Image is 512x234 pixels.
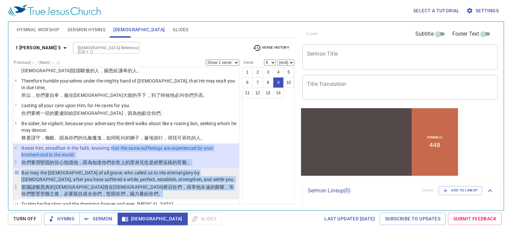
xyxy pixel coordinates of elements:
span: [DEMOGRAPHIC_DATA] [123,215,182,223]
wg1722: 時候 [161,93,208,98]
wg5495: 下 [142,93,208,98]
button: 12 [252,88,263,98]
span: [DEMOGRAPHIC_DATA] [113,26,165,34]
wg3754: 他 [137,111,165,116]
wg846: 顧念 [142,111,165,116]
wg846: 成全 [83,191,163,196]
label: Previous (←, ↑) Next (→, ↓) [14,61,59,65]
wg3023: ，遍地游行 [139,135,205,140]
wg476: 魔鬼 [92,135,206,140]
wg2005: 這樣的 [163,160,191,165]
iframe: from-child [300,107,459,177]
button: Hymns [44,213,80,225]
span: Submit Feedback [453,215,496,223]
wg3956: 恩典 [21,184,234,196]
span: Add to Lineup [443,187,478,193]
span: Subscribe to Updates [385,215,440,223]
span: 9 [15,146,16,149]
button: 7 [252,77,263,88]
wg2316: 大能的 [123,93,208,98]
wg5485: 給謙卑 [113,68,142,73]
wg2900: 手 [137,93,208,98]
p: Resist him, steadfast in the faith, knowing that the same sufferings are experienced by your brot... [21,145,237,158]
wg5216: 。 [161,111,165,116]
wg5013: ，服在[DEMOGRAPHIC_DATA] [59,93,208,98]
div: Sermon Lineup(0)clearAdd to Lineup [302,179,499,201]
wg498: 驕傲 [80,68,142,73]
button: 3 [263,67,273,78]
wg3767: ，你們要自卑 [31,93,208,98]
label: Verse [242,61,253,65]
wg846: 苦難 [177,160,191,165]
a: Submit Feedback [448,213,502,225]
wg1722: 世上 [116,160,191,165]
wg5011: 的人。 [128,68,142,73]
button: 4 [273,67,284,78]
wg1325: 恩 [109,68,142,73]
wg5244: 的人，賜 [90,68,142,73]
wg5216: 要將一切的 [31,111,165,116]
p: 所以 [21,92,237,99]
p: 那 [21,184,237,197]
input: Type Bible Reference [75,44,127,52]
wg5209: 升高 [194,93,208,98]
p: Sermon Lineup ( 0 ) [308,187,417,195]
wg5612: 獅子 [130,135,205,140]
span: Settings [468,7,499,15]
p: But may the [DEMOGRAPHIC_DATA] of all grace, who called us to His eternal glory by [DEMOGRAPHIC_D... [21,169,237,183]
wg3754: [DEMOGRAPHIC_DATA] [21,68,142,73]
button: 11 [242,88,253,98]
span: 7 [15,103,16,107]
button: 1 [242,67,253,78]
p: casting all your care upon Him, for He cares for you. [21,102,165,109]
span: Hymnal Worship [17,26,60,34]
p: 你們 [21,110,165,117]
wg436: 他 [73,160,191,165]
span: 8 [15,121,16,125]
i: Nothing saved yet [308,208,351,214]
span: Footer Text [452,30,479,38]
wg4599: 給你們。 [144,191,163,196]
span: Subtitle [415,30,434,38]
p: Therefore humble yourselves under the mighty hand of [DEMOGRAPHIC_DATA], that He may exalt you in... [21,78,237,91]
wg5485: 的[DEMOGRAPHIC_DATA] [21,184,234,196]
span: Sermon [85,215,112,223]
wg2675: 你們 [92,191,163,196]
button: Sermon [79,213,118,225]
span: 11 [15,202,18,205]
wg4731: 信心 [54,160,191,165]
wg2316: 阻擋 [71,68,142,73]
wg5613: 吼叫的 [116,135,205,140]
p: 你們年幼的 [21,61,237,74]
wg3804: 。 [187,160,191,165]
button: [DEMOGRAPHIC_DATA] [118,213,188,225]
wg2316: 曾在[DEMOGRAPHIC_DATA] [21,184,234,196]
a: Subscribe to Updates [380,213,446,225]
wg1909: [DEMOGRAPHIC_DATA]，因為 [73,111,165,116]
b: 1 [PERSON_NAME] 5 [15,44,61,52]
wg1977: 給 [69,111,165,116]
wg5209: ，堅固 [102,191,163,196]
span: Verse History [253,44,289,52]
p: Be sober, be vigilant; because your adversary the devil walks about like a roaring lion, seeking ... [21,120,237,133]
wg4102: 抵擋 [64,160,191,165]
span: Turn Off [13,215,36,223]
p: 你們要用堅固的 [21,159,237,166]
span: Hymns [49,215,74,223]
wg5216: 在 [111,160,191,165]
button: 9 [273,77,284,88]
wg3588: 賜諸般 [21,184,234,196]
span: Last updated [DATE] [324,215,375,223]
button: 14 [273,88,284,98]
button: 8 [263,77,273,88]
wg1228: ，如同 [102,135,205,140]
wg3956: 憂慮 [54,111,165,116]
wg3739: ，因為知道 [78,160,191,165]
span: 6 [15,79,16,82]
wg2666: 的人。 [191,135,205,140]
wg4043: ，尋找 [163,135,205,140]
button: Verse History [249,43,293,53]
span: Select a tutorial [413,7,460,15]
button: 5 [283,67,294,78]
